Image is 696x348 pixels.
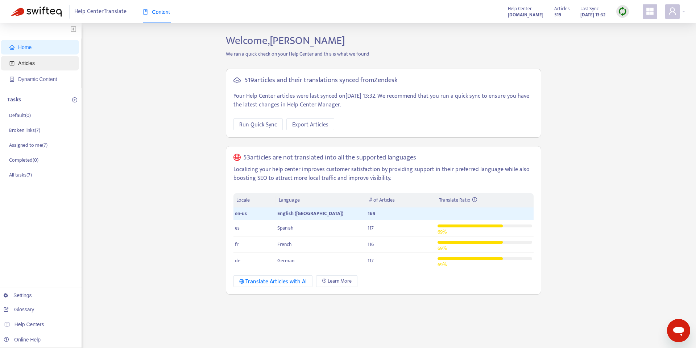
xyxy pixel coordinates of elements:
strong: 519 [554,11,561,19]
span: cloud-sync [233,77,241,84]
span: Learn More [328,277,352,285]
span: Help Centers [14,321,44,327]
span: en-us [235,209,247,218]
span: 169 [368,209,376,218]
strong: [DATE] 13:32 [580,11,605,19]
span: appstore [646,7,654,16]
div: Translate Ratio [439,196,530,204]
img: sync.dc5367851b00ba804db3.png [618,7,627,16]
span: fr [235,240,239,248]
p: Completed ( 0 ) [9,156,38,164]
span: Last Sync [580,5,599,13]
a: Learn More [316,275,357,287]
h5: 519 articles and their translations synced from Zendesk [244,76,398,85]
a: [DOMAIN_NAME] [508,11,543,19]
span: Export Articles [292,120,328,129]
span: user [668,7,677,16]
span: 117 [368,256,374,265]
span: 116 [368,240,374,248]
span: book [143,9,148,15]
span: Articles [554,5,569,13]
span: Home [18,44,32,50]
img: Swifteq [11,7,62,17]
iframe: Button to launch messaging window [667,319,690,342]
button: Export Articles [286,118,334,130]
p: Tasks [7,96,21,104]
p: Your Help Center articles were last synced on [DATE] 13:32 . We recommend that you run a quick sy... [233,92,534,109]
a: Online Help [4,337,41,343]
span: home [9,45,14,50]
span: container [9,77,14,82]
span: Run Quick Sync [239,120,277,129]
th: Language [276,193,366,207]
span: de [235,256,240,265]
p: Assigned to me ( 7 ) [9,141,47,149]
span: Articles [18,60,35,66]
span: Content [143,9,170,15]
span: Help Center [508,5,532,13]
span: 117 [368,224,374,232]
p: All tasks ( 7 ) [9,171,32,179]
span: French [277,240,292,248]
span: English ([GEOGRAPHIC_DATA]) [277,209,343,218]
a: Glossary [4,307,34,312]
span: es [235,224,240,232]
p: Localizing your help center improves customer satisfaction by providing support in their preferre... [233,165,534,183]
p: Broken links ( 7 ) [9,126,40,134]
p: Default ( 0 ) [9,112,31,119]
span: 69 % [438,260,447,269]
span: plus-circle [72,97,77,102]
span: 69 % [438,244,447,252]
span: Welcome, [PERSON_NAME] [226,32,345,50]
th: Locale [233,193,276,207]
span: German [277,256,294,265]
span: Help Center Translate [74,5,127,19]
th: # of Articles [366,193,436,207]
span: 69 % [438,228,447,236]
span: account-book [9,61,14,66]
p: We ran a quick check on your Help Center and this is what we found [220,50,547,58]
h5: 53 articles are not translated into all the supported languages [243,154,416,162]
span: global [233,154,241,162]
button: Run Quick Sync [233,118,283,130]
a: Settings [4,292,32,298]
span: Spanish [277,224,294,232]
span: Dynamic Content [18,76,57,82]
button: Translate Articles with AI [233,275,313,287]
div: Translate Articles with AI [239,277,307,286]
